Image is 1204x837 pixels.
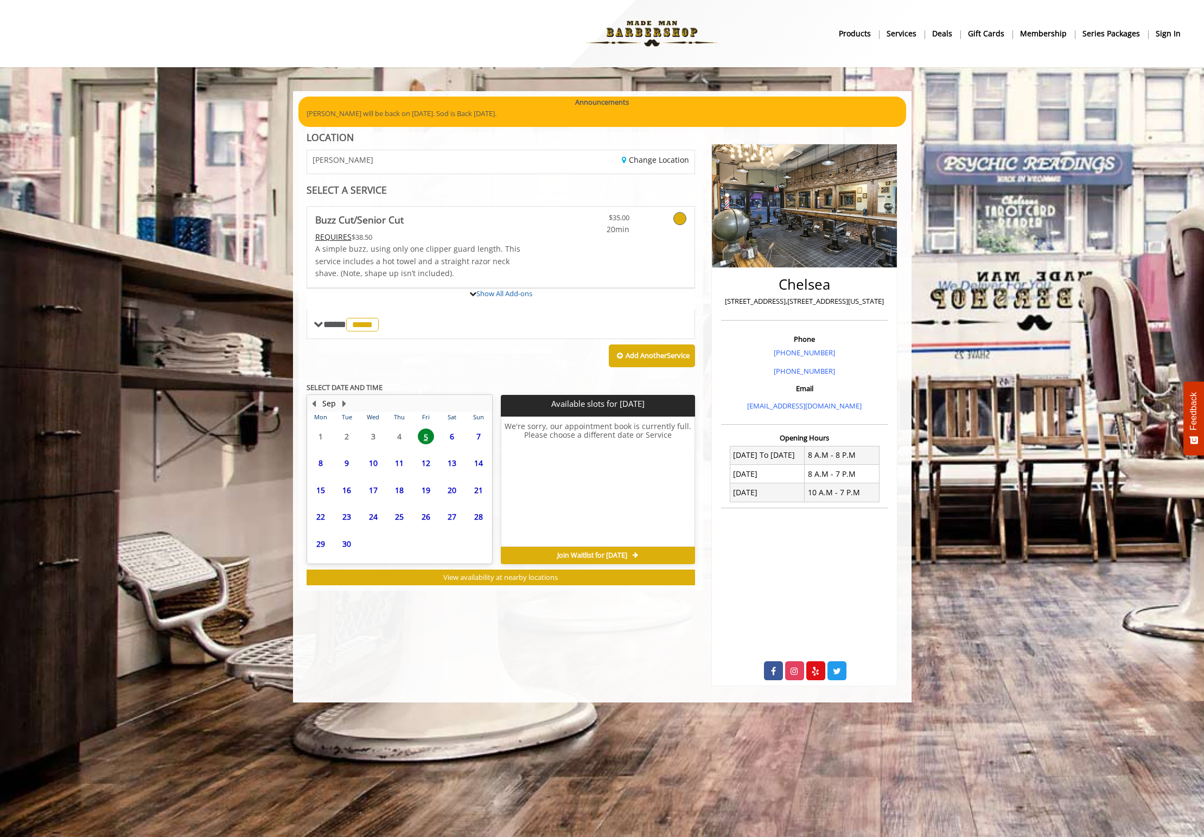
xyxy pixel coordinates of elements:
[470,429,487,444] span: 7
[1183,381,1204,455] button: Feedback - Show survey
[470,482,487,498] span: 21
[315,232,352,242] span: This service needs some Advance to be paid before we block your appointment
[365,509,381,525] span: 24
[313,482,329,498] span: 15
[1189,392,1199,430] span: Feedback
[609,344,695,367] button: Add AnotherService
[339,482,355,498] span: 16
[470,455,487,471] span: 14
[412,412,438,423] th: Fri
[386,412,412,423] th: Thu
[439,477,465,504] td: Select day20
[391,455,407,471] span: 11
[839,28,871,40] b: products
[444,429,460,444] span: 6
[577,4,727,63] img: Made Man Barbershop logo
[386,477,412,504] td: Select day18
[339,455,355,471] span: 9
[960,25,1012,41] a: Gift cardsgift cards
[308,531,334,558] td: Select day29
[465,450,492,477] td: Select day14
[334,412,360,423] th: Tue
[774,348,835,357] a: [PHONE_NUMBER]
[465,477,492,504] td: Select day21
[724,296,885,307] p: [STREET_ADDRESS],[STREET_ADDRESS][US_STATE]
[1020,28,1067,40] b: Membership
[805,483,880,502] td: 10 A.M - 7 P.M
[805,465,880,483] td: 8 A.M - 7 P.M
[313,455,329,471] span: 8
[307,570,696,585] button: View availability at nearby locations
[730,465,805,483] td: [DATE]
[334,450,360,477] td: Select day9
[418,429,434,444] span: 5
[360,450,386,477] td: Select day10
[626,350,690,360] b: Add Another Service
[925,25,960,41] a: DealsDeals
[444,482,460,498] span: 20
[418,509,434,525] span: 26
[307,108,898,119] p: [PERSON_NAME] will be back on [DATE]. Sod is Back [DATE].
[575,97,629,108] b: Announcements
[730,446,805,464] td: [DATE] To [DATE]
[443,572,558,582] span: View availability at nearby locations
[334,503,360,531] td: Select day23
[315,243,533,279] p: A simple buzz, using only one clipper guard length. This service includes a hot towel and a strai...
[444,455,460,471] span: 13
[444,509,460,525] span: 27
[774,366,835,376] a: [PHONE_NUMBER]
[334,531,360,558] td: Select day30
[968,28,1004,40] b: gift cards
[315,212,404,227] b: Buzz Cut/Senior Cut
[386,450,412,477] td: Select day11
[412,503,438,531] td: Select day26
[805,446,880,464] td: 8 A.M - 8 P.M
[339,536,355,552] span: 30
[439,423,465,450] td: Select day6
[308,450,334,477] td: Select day8
[724,335,885,343] h3: Phone
[565,223,629,235] span: 20min
[439,503,465,531] td: Select day27
[565,207,629,235] a: $35.00
[465,412,492,423] th: Sun
[439,450,465,477] td: Select day13
[313,536,329,552] span: 29
[340,398,349,410] button: Next Month
[339,509,355,525] span: 23
[313,156,373,164] span: [PERSON_NAME]
[622,155,689,165] a: Change Location
[1082,28,1140,40] b: Series packages
[879,25,925,41] a: ServicesServices
[360,477,386,504] td: Select day17
[470,509,487,525] span: 28
[1012,25,1075,41] a: MembershipMembership
[308,503,334,531] td: Select day22
[310,398,318,410] button: Previous Month
[307,287,696,289] div: Buzz Cut/Senior Cut Add-onS
[322,398,336,410] button: Sep
[724,277,885,292] h2: Chelsea
[932,28,952,40] b: Deals
[360,503,386,531] td: Select day24
[307,185,696,195] div: SELECT A SERVICE
[887,28,916,40] b: Services
[1148,25,1188,41] a: sign insign in
[360,412,386,423] th: Wed
[557,551,627,560] span: Join Waitlist for [DATE]
[831,25,879,41] a: Productsproducts
[418,482,434,498] span: 19
[315,231,533,243] div: $38.50
[365,455,381,471] span: 10
[412,477,438,504] td: Select day19
[439,412,465,423] th: Sat
[465,503,492,531] td: Select day28
[365,482,381,498] span: 17
[307,382,383,392] b: SELECT DATE AND TIME
[308,412,334,423] th: Mon
[386,503,412,531] td: Select day25
[308,477,334,504] td: Select day15
[313,509,329,525] span: 22
[1156,28,1181,40] b: sign in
